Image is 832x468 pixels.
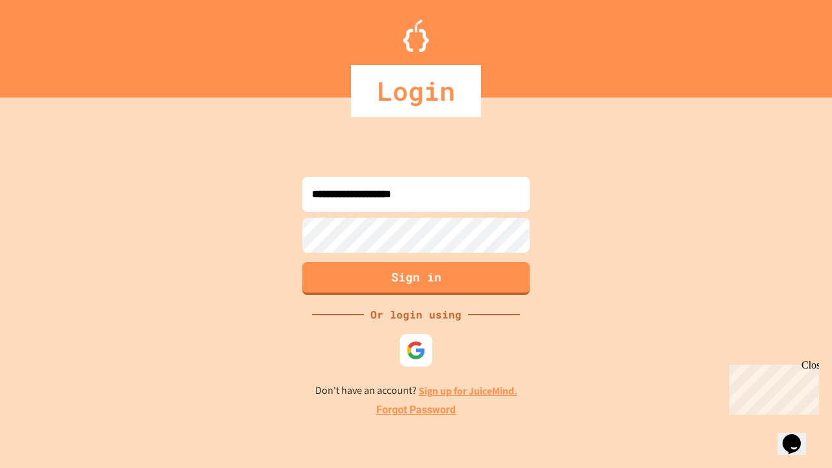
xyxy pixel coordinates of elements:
img: Logo.svg [403,19,429,52]
button: Sign in [302,262,530,295]
a: Forgot Password [376,402,456,418]
div: Login [351,65,481,117]
div: Or login using [364,307,468,322]
iframe: chat widget [724,359,819,415]
img: google-icon.svg [406,341,426,360]
a: Sign up for JuiceMind. [419,384,517,398]
p: Don't have an account? [315,383,517,399]
div: Chat with us now!Close [5,5,90,83]
iframe: chat widget [777,416,819,455]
